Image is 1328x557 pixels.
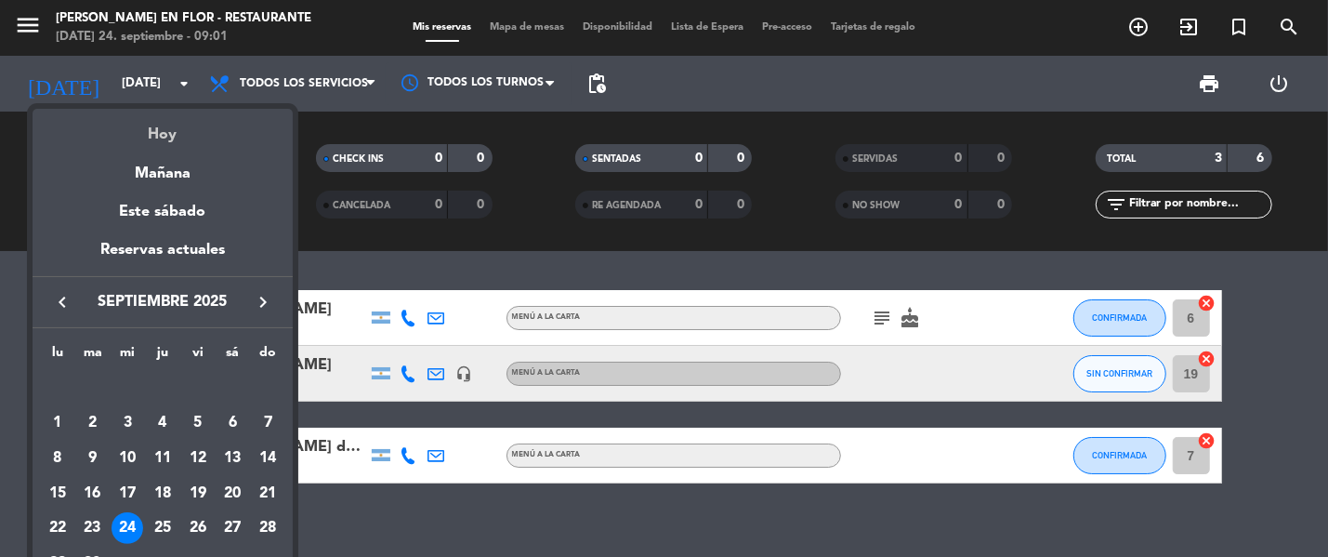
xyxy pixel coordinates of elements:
div: 22 [42,512,73,544]
div: 8 [42,443,73,474]
td: 9 de septiembre de 2025 [75,441,111,476]
div: 24 [112,512,143,544]
div: 7 [252,407,283,439]
td: SEP. [40,371,285,406]
th: lunes [40,342,75,371]
div: 27 [217,512,248,544]
td: 15 de septiembre de 2025 [40,476,75,511]
td: 10 de septiembre de 2025 [110,441,145,476]
div: 26 [182,512,214,544]
th: martes [75,342,111,371]
div: 2 [77,407,109,439]
td: 16 de septiembre de 2025 [75,476,111,511]
td: 27 de septiembre de 2025 [216,511,251,547]
div: 18 [147,478,178,510]
td: 28 de septiembre de 2025 [250,511,285,547]
td: 13 de septiembre de 2025 [216,441,251,476]
div: 5 [182,407,214,439]
div: Este sábado [33,186,293,238]
span: septiembre 2025 [79,290,246,314]
th: miércoles [110,342,145,371]
div: 10 [112,443,143,474]
td: 8 de septiembre de 2025 [40,441,75,476]
td: 18 de septiembre de 2025 [145,476,180,511]
td: 3 de septiembre de 2025 [110,406,145,442]
th: domingo [250,342,285,371]
button: keyboard_arrow_left [46,290,79,314]
td: 7 de septiembre de 2025 [250,406,285,442]
div: 9 [77,443,109,474]
td: 26 de septiembre de 2025 [180,511,216,547]
div: 19 [182,478,214,510]
td: 1 de septiembre de 2025 [40,406,75,442]
div: Reservas actuales [33,238,293,276]
button: keyboard_arrow_right [246,290,280,314]
div: Hoy [33,109,293,147]
i: keyboard_arrow_left [51,291,73,313]
td: 23 de septiembre de 2025 [75,511,111,547]
div: 17 [112,478,143,510]
div: 28 [252,512,283,544]
td: 22 de septiembre de 2025 [40,511,75,547]
div: 21 [252,478,283,510]
td: 12 de septiembre de 2025 [180,441,216,476]
div: 11 [147,443,178,474]
div: 16 [77,478,109,510]
td: 19 de septiembre de 2025 [180,476,216,511]
td: 20 de septiembre de 2025 [216,476,251,511]
div: 25 [147,512,178,544]
td: 24 de septiembre de 2025 [110,511,145,547]
div: 14 [252,443,283,474]
td: 14 de septiembre de 2025 [250,441,285,476]
td: 5 de septiembre de 2025 [180,406,216,442]
td: 4 de septiembre de 2025 [145,406,180,442]
div: 20 [217,478,248,510]
td: 21 de septiembre de 2025 [250,476,285,511]
div: 15 [42,478,73,510]
td: 2 de septiembre de 2025 [75,406,111,442]
td: 6 de septiembre de 2025 [216,406,251,442]
th: jueves [145,342,180,371]
div: 6 [217,407,248,439]
i: keyboard_arrow_right [252,291,274,313]
div: Mañana [33,148,293,186]
td: 11 de septiembre de 2025 [145,441,180,476]
div: 3 [112,407,143,439]
div: 13 [217,443,248,474]
div: 1 [42,407,73,439]
div: 12 [182,443,214,474]
td: 25 de septiembre de 2025 [145,511,180,547]
td: 17 de septiembre de 2025 [110,476,145,511]
div: 23 [77,512,109,544]
th: sábado [216,342,251,371]
th: viernes [180,342,216,371]
div: 4 [147,407,178,439]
